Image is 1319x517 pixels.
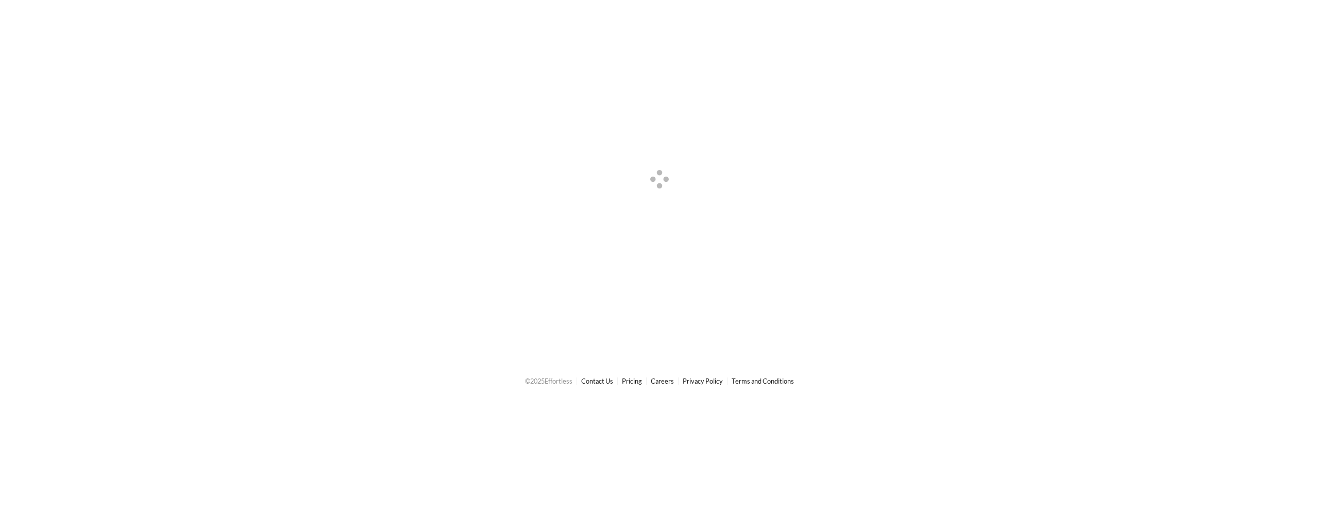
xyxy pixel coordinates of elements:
a: Pricing [622,377,642,385]
a: Contact Us [581,377,613,385]
span: © 2025 Effortless [525,377,572,385]
a: Privacy Policy [683,377,723,385]
a: Terms and Conditions [732,377,794,385]
a: Careers [651,377,674,385]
